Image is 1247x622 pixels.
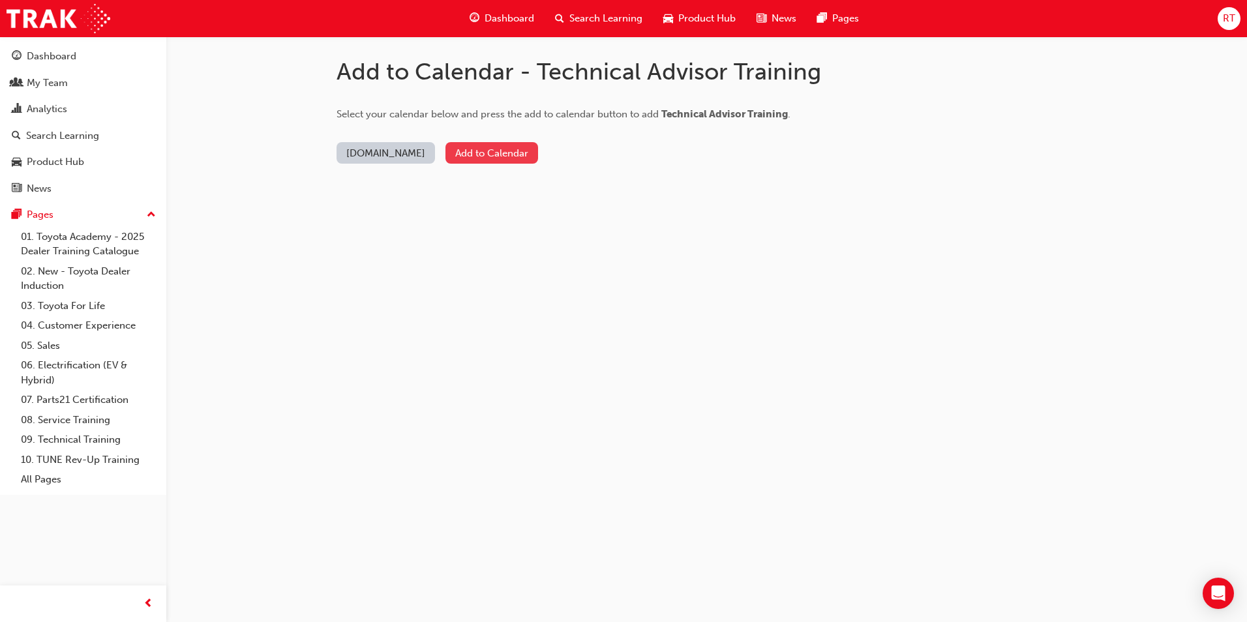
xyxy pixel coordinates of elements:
[5,177,161,201] a: News
[1223,11,1235,26] span: RT
[569,11,642,26] span: Search Learning
[337,108,790,120] span: Select your calendar below and press the add to calendar button to add .
[485,11,534,26] span: Dashboard
[5,124,161,148] a: Search Learning
[5,203,161,227] button: Pages
[746,5,807,32] a: news-iconNews
[26,128,99,143] div: Search Learning
[653,5,746,32] a: car-iconProduct Hub
[16,336,161,356] a: 05. Sales
[16,390,161,410] a: 07. Parts21 Certification
[27,155,84,170] div: Product Hub
[445,142,538,164] button: Add to Calendar
[16,450,161,470] a: 10. TUNE Rev-Up Training
[16,261,161,296] a: 02. New - Toyota Dealer Induction
[661,108,788,120] span: Technical Advisor Training
[5,150,161,174] a: Product Hub
[16,227,161,261] a: 01. Toyota Academy - 2025 Dealer Training Catalogue
[663,10,673,27] span: car-icon
[16,355,161,390] a: 06. Electrification (EV & Hybrid)
[12,78,22,89] span: people-icon
[27,76,68,91] div: My Team
[27,181,52,196] div: News
[12,51,22,63] span: guage-icon
[16,296,161,316] a: 03. Toyota For Life
[5,71,161,95] a: My Team
[12,156,22,168] span: car-icon
[1218,7,1240,30] button: RT
[143,596,153,612] span: prev-icon
[12,183,22,195] span: news-icon
[12,130,21,142] span: search-icon
[545,5,653,32] a: search-iconSearch Learning
[27,102,67,117] div: Analytics
[16,316,161,336] a: 04. Customer Experience
[678,11,736,26] span: Product Hub
[27,49,76,64] div: Dashboard
[459,5,545,32] a: guage-iconDashboard
[16,430,161,450] a: 09. Technical Training
[147,207,156,224] span: up-icon
[16,469,161,490] a: All Pages
[337,142,435,164] button: [DOMAIN_NAME]
[7,4,110,33] img: Trak
[807,5,869,32] a: pages-iconPages
[27,207,53,222] div: Pages
[470,10,479,27] span: guage-icon
[12,104,22,115] span: chart-icon
[1203,578,1234,609] div: Open Intercom Messenger
[772,11,796,26] span: News
[5,44,161,68] a: Dashboard
[16,410,161,430] a: 08. Service Training
[817,10,827,27] span: pages-icon
[5,97,161,121] a: Analytics
[832,11,859,26] span: Pages
[12,209,22,221] span: pages-icon
[555,10,564,27] span: search-icon
[757,10,766,27] span: news-icon
[5,42,161,203] button: DashboardMy TeamAnalyticsSearch LearningProduct HubNews
[337,57,858,86] h1: Add to Calendar - Technical Advisor Training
